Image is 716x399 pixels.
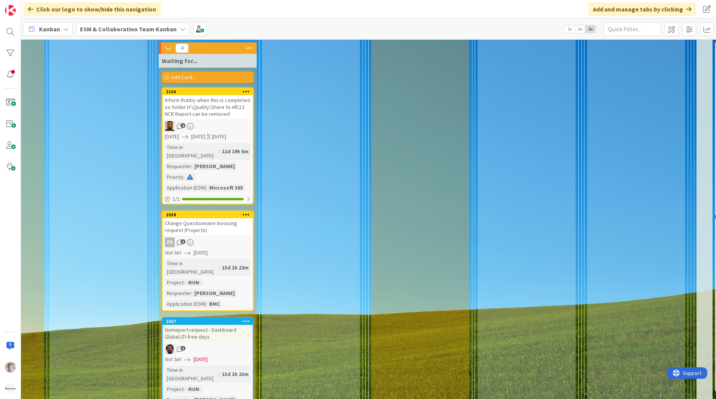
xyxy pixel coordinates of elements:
[575,25,585,33] span: 2x
[184,278,185,287] span: :
[604,22,661,36] input: Quick Filter...
[207,183,245,192] div: Microsoft 365
[171,74,195,81] span: Add Card...
[184,385,185,393] span: :
[172,195,180,203] span: 1 / 1
[194,249,208,257] span: [DATE]
[206,183,207,192] span: :
[166,89,253,94] div: 2106
[163,211,253,218] div: 2038
[163,95,253,119] div: Inform Robby when this is completed so folder H:\Quality\Share to All\13 NCR Report can be removed
[166,319,253,324] div: 2037
[588,2,696,16] div: Add and manage tabs by clicking
[5,362,16,373] img: Rd
[165,356,181,363] i: Not Set
[163,344,253,354] div: AC
[165,249,181,256] i: Not Set
[163,318,253,325] div: 2037
[163,88,253,119] div: 2106Inform Robby when this is completed so folder H:\Quality\Share to All\13 NCR Report can be re...
[184,173,185,181] span: :
[165,289,191,297] div: Requester
[163,121,253,131] div: DM
[163,325,253,342] div: Homeport request - Dashboard Global LTI-free days
[163,88,253,95] div: 2106
[191,133,205,141] span: [DATE]
[165,366,219,383] div: Time in [GEOGRAPHIC_DATA]
[163,211,253,235] div: 2038Change Questionnaire Invoicing request (Projects)
[219,147,220,156] span: :
[181,346,186,351] span: 1
[176,44,189,53] span: 4
[220,263,251,272] div: 13d 1h 22m
[185,278,203,287] div: -RUN-
[23,2,161,16] div: Click our logo to show/hide this navigation
[165,385,184,393] div: Project
[163,218,253,235] div: Change Questionnaire Invoicing request (Projects)
[165,344,175,354] img: AC
[206,300,207,308] span: :
[165,173,184,181] div: Priority
[181,239,186,244] span: 1
[163,318,253,342] div: 2037Homeport request - Dashboard Global LTI-free days
[194,355,208,363] span: [DATE]
[181,123,186,128] span: 2
[162,57,197,65] span: Waiting for...
[165,162,191,170] div: Requester
[207,300,222,308] div: BMC
[185,385,203,393] div: -RUN-
[165,237,175,247] div: FS
[165,133,179,141] span: [DATE]
[191,289,192,297] span: :
[192,289,237,297] div: [PERSON_NAME]
[163,237,253,247] div: FS
[165,259,219,276] div: Time in [GEOGRAPHIC_DATA]
[220,370,251,378] div: 13d 1h 23m
[565,25,575,33] span: 1x
[165,143,219,160] div: Time in [GEOGRAPHIC_DATA]
[39,24,60,34] span: Kanban
[5,5,16,16] img: Visit kanbanzone.com
[166,212,253,217] div: 2038
[163,194,253,204] div: 1/1
[80,25,177,33] b: ESM & Collaboration Team Kanban
[165,300,206,308] div: Application (ESM)
[5,383,16,394] img: avatar
[16,1,35,10] span: Support
[219,263,220,272] span: :
[220,147,251,156] div: 11d 19h 5m
[585,25,596,33] span: 3x
[191,162,192,170] span: :
[192,162,237,170] div: [PERSON_NAME]
[219,370,220,378] span: :
[212,133,226,141] div: [DATE]
[165,121,175,131] img: DM
[165,183,206,192] div: Application (ESM)
[165,278,184,287] div: Project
